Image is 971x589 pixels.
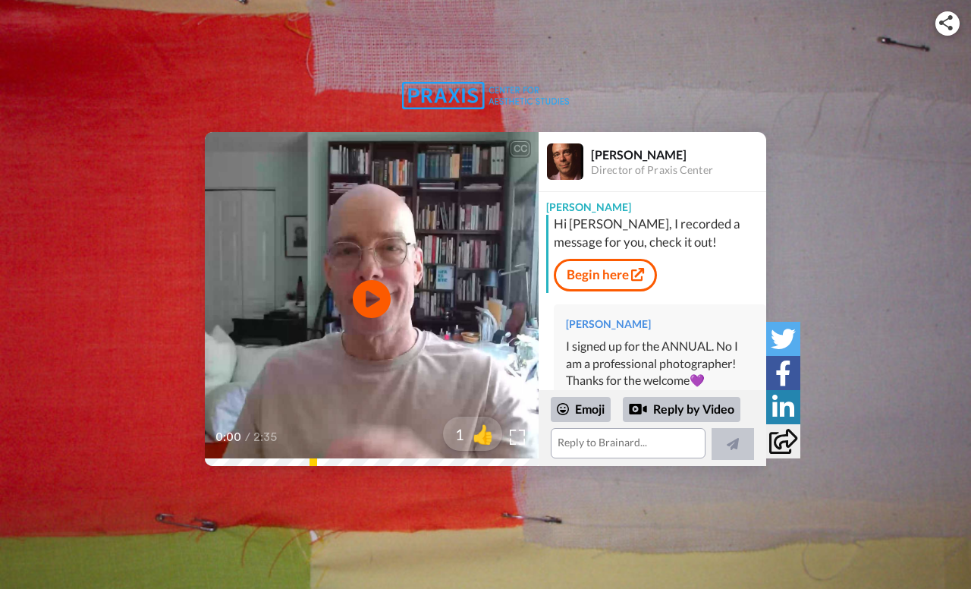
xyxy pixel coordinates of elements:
a: Begin here [554,259,657,291]
img: ic_share.svg [939,15,953,30]
div: Director of Praxis Center [591,164,765,177]
span: 👍 [464,422,502,446]
div: [PERSON_NAME] [591,147,765,162]
div: [PERSON_NAME] [539,192,766,215]
button: 1👍 [443,417,502,451]
span: 0:00 [215,428,242,446]
img: Profile Image [547,143,583,180]
div: I signed up for the ANNUAL. No I am a professional photographer! Thanks for the welcome💜 [566,338,754,390]
div: Reply by Video [623,397,740,423]
img: logo [402,82,569,110]
div: Hi [PERSON_NAME], I recorded a message for you, check it out! [554,215,762,251]
div: Emoji [551,397,611,421]
span: / [245,428,250,446]
span: 1 [443,424,464,445]
div: [PERSON_NAME] [566,317,754,332]
img: Full screen [510,430,525,445]
span: 2:35 [253,428,280,446]
div: Reply by Video [629,400,647,418]
div: CC [511,141,529,156]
